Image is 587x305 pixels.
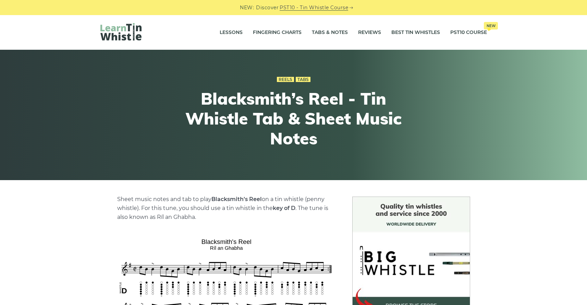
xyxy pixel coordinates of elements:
h1: Blacksmith’s Reel - Tin Whistle Tab & Sheet Music Notes [168,89,420,148]
a: Reviews [358,24,381,41]
a: Tabs & Notes [312,24,348,41]
img: LearnTinWhistle.com [100,23,142,40]
strong: key of D [273,205,295,211]
a: Best Tin Whistles [391,24,440,41]
a: PST10 CourseNew [450,24,487,41]
p: Sheet music notes and tab to play on a tin whistle (penny whistle). For this tune, you should use... [117,195,336,222]
strong: Blacksmith’s Reel [211,196,262,202]
a: Reels [277,77,294,82]
a: Tabs [296,77,310,82]
span: New [484,22,498,30]
a: Lessons [220,24,243,41]
a: Fingering Charts [253,24,302,41]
